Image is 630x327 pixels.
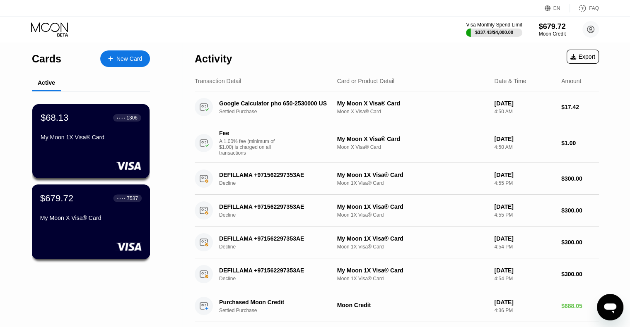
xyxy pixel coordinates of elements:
[195,91,599,123] div: Google Calculator pho 650-2530000 USSettled PurchaseMy Moon X Visa® CardMoon X Visa® Card[DATE]4:...
[539,31,566,37] div: Moon Credit
[38,79,55,86] div: Active
[561,78,581,84] div: Amount
[32,53,61,65] div: Cards
[40,215,142,221] div: My Moon X Visa® Card
[597,294,623,320] iframe: Schaltfläche zum Öffnen des Messaging-Fensters
[219,172,333,178] div: DEFILLAMA +971562297353AE
[539,22,566,31] div: $679.72
[195,227,599,258] div: DEFILLAMA +971562297353AEDeclineMy Moon 1X Visa® CardMoon 1X Visa® Card[DATE]4:54 PM$300.00
[494,172,555,178] div: [DATE]
[570,4,599,12] div: FAQ
[337,302,488,308] div: Moon Credit
[561,140,599,146] div: $1.00
[337,136,488,142] div: My Moon X Visa® Card
[561,104,599,110] div: $17.42
[494,235,555,242] div: [DATE]
[219,244,341,250] div: Decline
[494,100,555,107] div: [DATE]
[195,78,241,84] div: Transaction Detail
[117,197,126,199] div: ● ● ● ●
[545,4,570,12] div: EN
[494,308,555,313] div: 4:36 PM
[494,244,555,250] div: 4:54 PM
[561,239,599,246] div: $300.00
[219,299,333,306] div: Purchased Moon Credit
[539,22,566,37] div: $679.72Moon Credit
[494,299,555,306] div: [DATE]
[41,112,68,123] div: $68.13
[219,180,341,186] div: Decline
[195,195,599,227] div: DEFILLAMA +971562297353AEDeclineMy Moon 1X Visa® CardMoon 1X Visa® Card[DATE]4:55 PM$300.00
[337,144,488,150] div: Moon X Visa® Card
[337,172,488,178] div: My Moon 1X Visa® Card
[219,138,281,156] div: A 1.00% fee (minimum of $1.00) is charged on all transactions
[40,193,73,203] div: $679.72
[494,276,555,282] div: 4:54 PM
[337,109,488,115] div: Moon X Visa® Card
[219,109,341,115] div: Settled Purchase
[32,104,150,178] div: $68.13● ● ● ●1306My Moon 1X Visa® Card
[494,180,555,186] div: 4:55 PM
[337,78,395,84] div: Card or Product Detail
[117,117,125,119] div: ● ● ● ●
[41,134,141,141] div: My Moon 1X Visa® Card
[337,235,488,242] div: My Moon 1X Visa® Card
[466,22,522,37] div: Visa Monthly Spend Limit$337.43/$4,000.00
[116,55,142,62] div: New Card
[337,180,488,186] div: Moon 1X Visa® Card
[127,195,138,201] div: 7537
[337,244,488,250] div: Moon 1X Visa® Card
[219,130,277,136] div: Fee
[195,163,599,195] div: DEFILLAMA +971562297353AEDeclineMy Moon 1X Visa® CardMoon 1X Visa® Card[DATE]4:55 PM$300.00
[561,303,599,309] div: $688.05
[219,235,333,242] div: DEFILLAMA +971562297353AE
[195,123,599,163] div: FeeA 1.00% fee (minimum of $1.00) is charged on all transactionsMy Moon X Visa® CardMoon X Visa® ...
[195,290,599,322] div: Purchased Moon CreditSettled PurchaseMoon Credit[DATE]4:36 PM$688.05
[561,207,599,214] div: $300.00
[337,212,488,218] div: Moon 1X Visa® Card
[219,100,333,107] div: Google Calculator pho 650-2530000 US
[494,78,526,84] div: Date & Time
[337,100,488,107] div: My Moon X Visa® Card
[219,267,333,274] div: DEFILLAMA +971562297353AE
[561,271,599,277] div: $300.00
[475,30,513,35] div: $337.43 / $4,000.00
[219,308,341,313] div: Settled Purchase
[126,115,138,121] div: 1306
[337,267,488,274] div: My Moon 1X Visa® Card
[494,144,555,150] div: 4:50 AM
[494,136,555,142] div: [DATE]
[494,109,555,115] div: 4:50 AM
[219,212,341,218] div: Decline
[570,53,595,60] div: Export
[337,276,488,282] div: Moon 1X Visa® Card
[100,50,150,67] div: New Card
[32,185,150,259] div: $679.72● ● ● ●7537My Moon X Visa® Card
[494,212,555,218] div: 4:55 PM
[466,22,522,28] div: Visa Monthly Spend Limit
[337,203,488,210] div: My Moon 1X Visa® Card
[567,50,599,64] div: Export
[195,258,599,290] div: DEFILLAMA +971562297353AEDeclineMy Moon 1X Visa® CardMoon 1X Visa® Card[DATE]4:54 PM$300.00
[219,203,333,210] div: DEFILLAMA +971562297353AE
[589,5,599,11] div: FAQ
[195,53,232,65] div: Activity
[494,203,555,210] div: [DATE]
[219,276,341,282] div: Decline
[494,267,555,274] div: [DATE]
[553,5,560,11] div: EN
[561,175,599,182] div: $300.00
